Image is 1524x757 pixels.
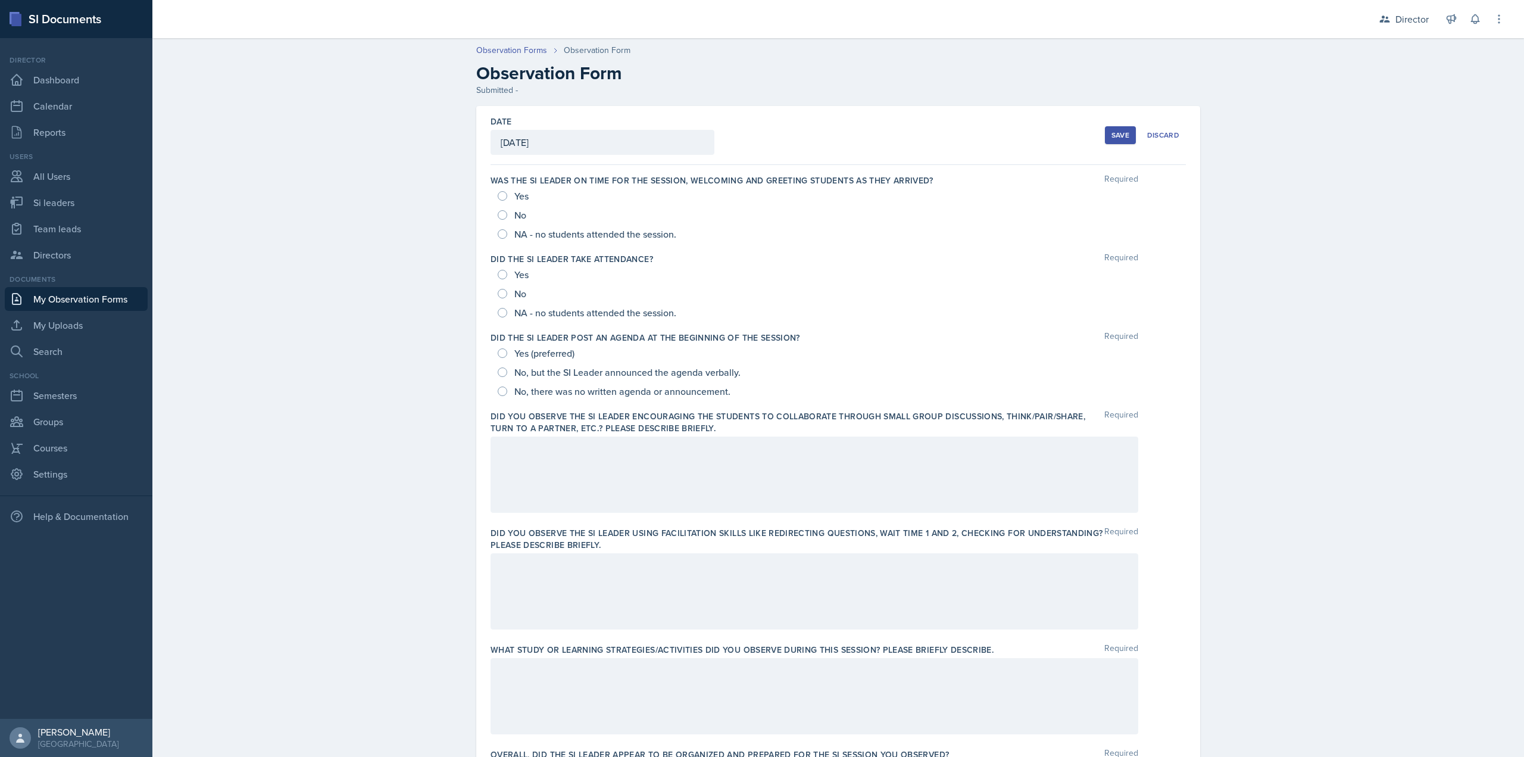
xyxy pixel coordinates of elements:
span: No [514,288,526,300]
a: My Observation Forms [5,287,148,311]
a: Search [5,339,148,363]
span: Required [1104,644,1138,656]
span: No, but the SI Leader announced the agenda verbally. [514,366,741,378]
span: No [514,209,526,221]
a: All Users [5,164,148,188]
label: What study or learning strategies/activities did you observe during this session? Please briefly ... [491,644,994,656]
div: Submitted - [476,84,1200,96]
a: Calendar [5,94,148,118]
h2: Observation Form [476,63,1200,84]
span: Required [1104,332,1138,344]
a: Team leads [5,217,148,241]
a: My Uploads [5,313,148,337]
a: Si leaders [5,191,148,214]
button: Save [1105,126,1136,144]
div: Observation Form [564,44,630,57]
label: Date [491,116,511,127]
button: Discard [1141,126,1186,144]
span: Required [1104,253,1138,265]
label: Was the SI Leader on time for the session, welcoming and greeting students as they arrived? [491,175,933,186]
div: [PERSON_NAME] [38,726,118,738]
div: Help & Documentation [5,504,148,528]
span: Yes [514,190,529,202]
span: No, there was no written agenda or announcement. [514,385,730,397]
div: Documents [5,274,148,285]
span: Required [1104,410,1138,434]
label: Did you observe the SI Leader encouraging the students to collaborate through small group discuss... [491,410,1104,434]
span: NA - no students attended the session. [514,307,676,319]
label: Did the SI Leader post an agenda at the beginning of the session? [491,332,800,344]
span: Yes (preferred) [514,347,574,359]
label: Did the SI Leader take attendance? [491,253,653,265]
a: Settings [5,462,148,486]
span: NA - no students attended the session. [514,228,676,240]
a: Reports [5,120,148,144]
div: Director [1395,12,1429,26]
a: Courses [5,436,148,460]
a: Groups [5,410,148,434]
div: School [5,370,148,381]
div: Users [5,151,148,162]
a: Directors [5,243,148,267]
a: Dashboard [5,68,148,92]
label: Did you observe the SI Leader using facilitation skills like redirecting questions, wait time 1 a... [491,527,1104,551]
div: Discard [1147,130,1179,140]
a: Observation Forms [476,44,547,57]
div: Save [1111,130,1129,140]
div: Director [5,55,148,66]
a: Semesters [5,384,148,407]
span: Required [1104,175,1138,186]
span: Yes [514,269,529,281]
div: [GEOGRAPHIC_DATA] [38,738,118,750]
span: Required [1104,527,1138,551]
